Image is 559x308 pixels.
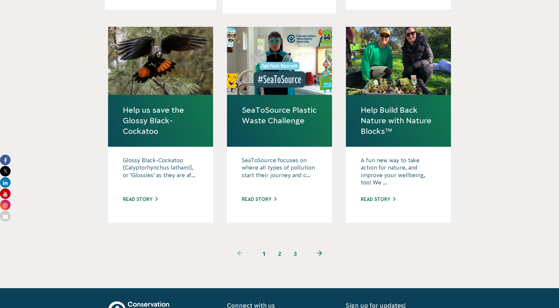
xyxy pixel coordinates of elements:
[242,105,317,126] a: SeaToSource Plastic Waste Challenge
[256,246,272,262] span: 1
[242,197,277,202] a: Read story
[123,157,198,190] p: Glossy Black-Cockatoo [Calyptorhynchus lathami], or ‘Glossies’ as they are af...
[123,197,158,202] a: Read story
[361,157,436,190] p: A fun new way to take action for nature, and improve your wellbeing, too! We ...
[272,246,287,262] a: 2
[361,197,395,202] a: Read story
[303,246,335,262] a: Next page
[123,105,198,137] a: Help us save the Glossy Black-Cockatoo
[361,105,436,137] a: Help Build Back Nature with Nature Blocks™
[242,157,317,190] p: SeaToSource focuses on where all types of pollution start their journey and c...
[287,246,303,262] a: 3
[224,246,335,262] ul: Pagination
